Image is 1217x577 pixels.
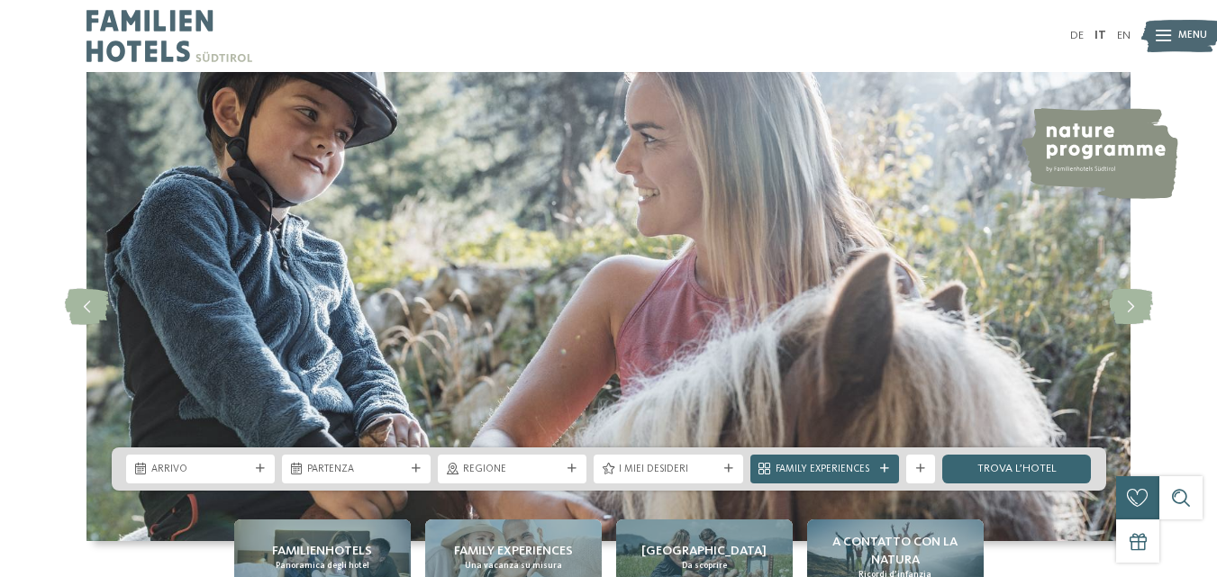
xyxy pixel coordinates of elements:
[272,542,372,560] span: Familienhotels
[151,463,250,477] span: Arrivo
[276,560,369,572] span: Panoramica degli hotel
[454,542,573,560] span: Family experiences
[1178,29,1207,43] span: Menu
[465,560,562,572] span: Una vacanza su misura
[1020,108,1178,199] img: nature programme by Familienhotels Südtirol
[814,533,976,569] span: A contatto con la natura
[463,463,561,477] span: Regione
[641,542,767,560] span: [GEOGRAPHIC_DATA]
[682,560,727,572] span: Da scoprire
[307,463,405,477] span: Partenza
[619,463,717,477] span: I miei desideri
[1117,30,1131,41] a: EN
[1070,30,1084,41] a: DE
[86,72,1131,541] img: Family hotel Alto Adige: the happy family places!
[776,463,874,477] span: Family Experiences
[1094,30,1106,41] a: IT
[942,455,1091,483] a: trova l’hotel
